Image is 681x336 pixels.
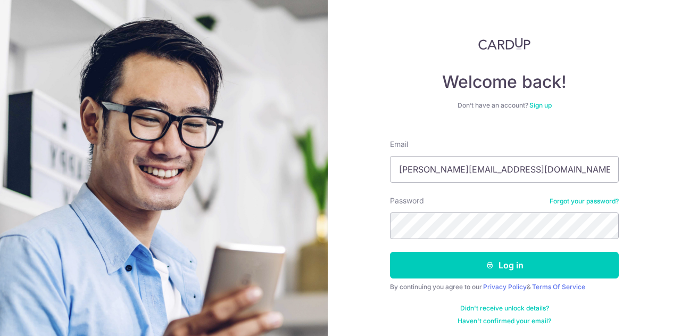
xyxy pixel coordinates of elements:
a: Didn't receive unlock details? [460,304,549,313]
h4: Welcome back! [390,71,619,93]
a: Terms Of Service [532,283,585,291]
a: Sign up [529,101,552,109]
label: Password [390,195,424,206]
img: CardUp Logo [478,37,530,50]
button: Log in [390,252,619,278]
input: Enter your Email [390,156,619,183]
div: By continuing you agree to our & [390,283,619,291]
div: Don’t have an account? [390,101,619,110]
a: Forgot your password? [550,197,619,206]
a: Privacy Policy [483,283,527,291]
a: Haven't confirmed your email? [458,317,551,325]
label: Email [390,139,408,150]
